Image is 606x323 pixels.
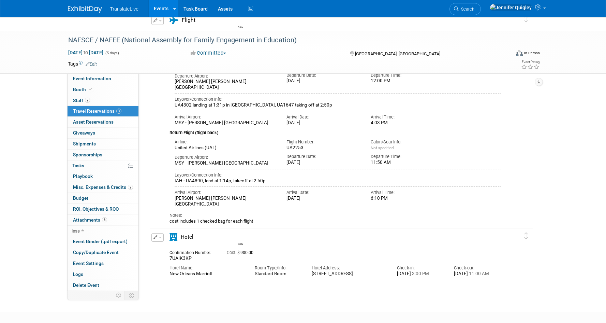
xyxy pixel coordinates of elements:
span: 6 [102,217,107,222]
span: Not specified [371,145,394,150]
div: Arrival Date: [286,114,360,120]
span: Budget [73,195,88,201]
img: ExhibitDay [68,6,102,13]
span: Copy/Duplicate Event [73,250,119,255]
div: Colte Swift [234,232,246,245]
a: Attachments6 [68,215,138,225]
a: Budget [68,193,138,203]
span: to [83,50,89,55]
td: Personalize Event Tab Strip [113,291,125,300]
div: Layover/Connection Info: [175,96,501,102]
div: MSY - [PERSON_NAME] [GEOGRAPHIC_DATA] [175,120,277,126]
span: Shipments [73,141,96,146]
img: Colte Swift [236,232,246,242]
div: Departure Airport: [175,154,277,160]
div: 6:10 PM [371,196,445,201]
a: Playbook [68,171,138,182]
span: Cost: $ [227,250,240,255]
div: [PERSON_NAME] [PERSON_NAME][GEOGRAPHIC_DATA] [175,79,277,90]
div: [DATE] [454,271,501,277]
span: 2 [85,98,90,103]
td: Tags [68,60,97,67]
span: Event Binder (.pdf export) [73,239,128,244]
a: Copy/Duplicate Event [68,247,138,258]
div: Departure Date: [286,72,360,79]
span: Booth [73,87,94,92]
div: MSY - [PERSON_NAME] [GEOGRAPHIC_DATA] [175,160,277,166]
a: Edit [86,62,97,67]
span: 7UAIK3KP [169,255,192,261]
span: Event Settings [73,261,104,266]
div: Airline: [175,139,277,145]
a: Giveaways [68,128,138,138]
div: [DATE] [286,160,360,166]
span: 3:00 PM [411,271,429,276]
div: UA2253 [286,145,360,151]
span: 2 [128,185,133,190]
span: Staff [73,98,90,103]
a: Sponsorships [68,150,138,160]
a: less [68,226,138,236]
div: NAFSCE / NAFEE (National Assembly for Family Engagement in Education) [66,34,500,46]
span: ROI, Objectives & ROO [73,206,119,212]
div: [DATE] [286,196,360,201]
a: Misc. Expenses & Credits2 [68,182,138,193]
div: In-Person [524,51,540,56]
a: ROI, Objectives & ROO [68,204,138,214]
a: Logs [68,269,138,280]
div: Notes: [169,212,501,219]
div: Colte Swift [234,15,246,29]
div: 12:00 PM [371,78,445,84]
div: Flight Number: [286,139,360,145]
div: Return Flight (flight back) [169,126,501,136]
div: Colte Swift [236,242,245,245]
a: Shipments [68,139,138,149]
div: Hotel Name: [169,265,245,271]
img: Format-Inperson.png [516,50,523,56]
div: Departure Time: [371,72,445,79]
span: Delete Event [73,282,99,288]
div: cost includes 1 checked bag for each flight [169,219,501,224]
span: 11:00 AM [468,271,489,276]
div: [PERSON_NAME] [PERSON_NAME][GEOGRAPHIC_DATA] [175,196,277,207]
span: Travel Reservations [73,108,121,114]
span: Playbook [73,173,93,179]
a: Delete Event [68,280,138,291]
div: 11:50 AM [371,160,445,166]
span: Sponsorships [73,152,102,157]
a: Tasks [68,160,138,171]
span: Asset Reservations [73,119,114,125]
div: Arrival Time: [371,114,445,120]
div: [DATE] [397,271,444,277]
div: Confirmation Number: [169,248,217,255]
div: Departure Time: [371,154,445,160]
a: Asset Reservations [68,117,138,127]
div: United Airlines (UAL) [175,145,277,151]
div: Check-out: [454,265,501,271]
a: Event Binder (.pdf export) [68,236,138,247]
div: Room Type/Info: [255,265,301,271]
a: Booth [68,84,138,95]
img: Colte Swift [236,15,246,25]
a: Search [449,3,481,15]
td: Toggle Event Tabs [124,291,138,300]
div: Standard Room [255,271,301,277]
div: Arrival Date: [286,189,360,196]
a: Event Information [68,73,138,84]
div: [DATE] [286,120,360,126]
div: Check-in: [397,265,444,271]
span: Attachments [73,217,107,223]
span: Misc. Expenses & Credits [73,184,133,190]
div: Departure Airport: [175,73,277,79]
i: Click and drag to move item [524,16,528,23]
span: Event Information [73,76,111,81]
div: [STREET_ADDRESS] [312,271,387,277]
a: Event Settings [68,258,138,269]
div: Event Rating [521,60,540,64]
span: [DATE] [DATE] [68,50,104,56]
span: TranslateLive [110,6,139,12]
div: Layover/Connection Info: [175,172,501,178]
div: Hotel Address: [312,265,387,271]
span: [GEOGRAPHIC_DATA], [GEOGRAPHIC_DATA] [355,51,440,56]
a: Travel Reservations3 [68,106,138,116]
